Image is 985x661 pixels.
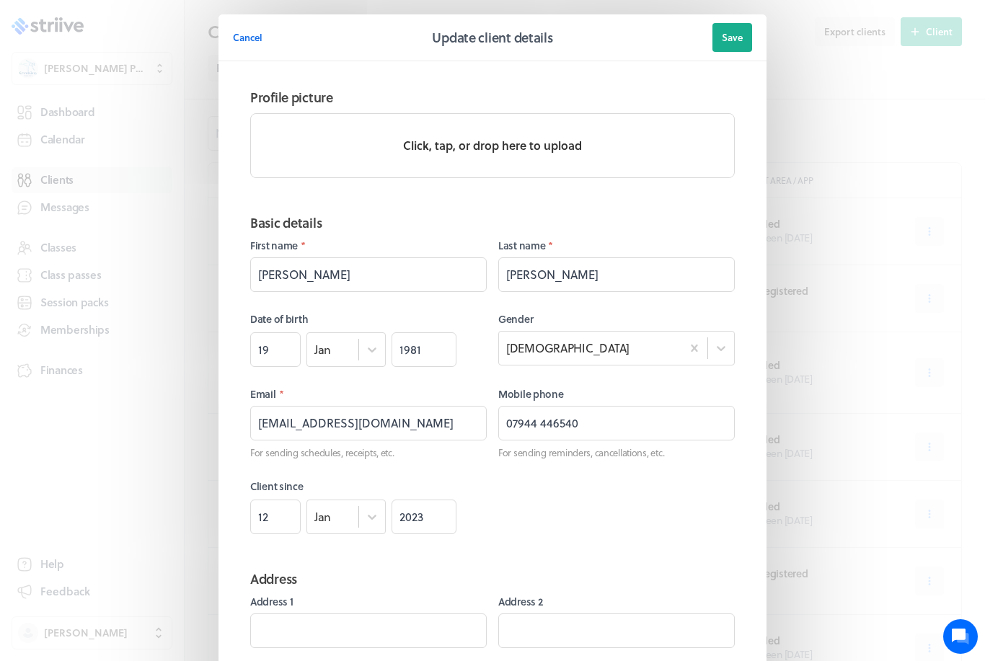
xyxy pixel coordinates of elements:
input: DD [250,500,301,534]
div: [DEMOGRAPHIC_DATA] [506,340,630,356]
label: Client since [250,479,487,494]
h2: Address [250,569,735,589]
iframe: gist-messenger-bubble-iframe [943,619,978,654]
label: Gender [498,312,735,327]
label: Email [250,387,487,402]
button: New conversation [22,168,266,197]
h1: Hi [PERSON_NAME] [22,70,267,93]
input: Search articles [42,248,257,277]
input: YYYY [392,500,456,534]
label: Last name [498,239,735,253]
h2: Basic details [250,213,735,233]
label: Address 2 [498,595,735,609]
p: Click, tap, or drop here to upload [403,137,582,154]
span: Save [722,31,743,44]
span: Cancel [233,31,262,44]
label: First name [250,239,487,253]
div: Jan [314,509,331,525]
div: Jan [314,342,331,358]
p: Find an answer quickly [19,224,269,241]
input: YYYY [392,332,456,367]
button: Click, tap, or drop here to upload [250,113,735,178]
input: DD [250,332,301,367]
label: Mobile phone [498,387,735,402]
span: New conversation [93,177,173,188]
button: Save [712,23,752,52]
button: Cancel [233,23,262,52]
h2: Profile picture [250,87,735,107]
p: For sending schedules, receipts, etc. [250,446,487,459]
label: Date of birth [250,312,487,327]
label: Address 1 [250,595,487,609]
p: For sending reminders, cancellations, etc. [498,446,735,459]
h2: Update client details [432,27,552,48]
h2: We're here to help. Ask us anything! [22,96,267,142]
